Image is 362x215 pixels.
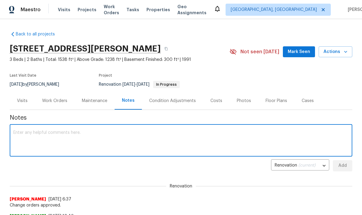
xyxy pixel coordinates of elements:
div: Maintenance [82,98,107,104]
span: Notes [10,115,352,121]
span: [DATE] [10,82,22,87]
span: Geo Assignments [177,4,206,16]
span: Project [99,74,112,77]
span: Visits [58,7,70,13]
div: by [PERSON_NAME] [10,81,66,88]
span: [PERSON_NAME] [10,196,46,202]
span: Properties [146,7,170,13]
div: Condition Adjustments [149,98,196,104]
span: Tasks [126,8,139,12]
span: (current) [298,163,316,167]
span: Renovation [166,183,196,189]
span: Projects [78,7,96,13]
a: Back to all projects [10,31,68,37]
button: Copy Address [161,43,172,54]
div: Work Orders [42,98,67,104]
span: Mark Seen [288,48,310,56]
span: - [122,82,149,87]
div: Visits [17,98,28,104]
span: [DATE] [122,82,135,87]
span: Renovation [99,82,180,87]
div: Costs [210,98,222,104]
span: [DATE] [137,82,149,87]
div: Notes [122,98,135,104]
span: Work Orders [104,4,119,16]
span: Maestro [21,7,41,13]
span: Last Visit Date [10,74,36,77]
span: Not seen [DATE] [240,49,279,55]
span: In Progress [154,83,179,86]
span: Change orders approved. [10,202,352,208]
span: [DATE] 6:37 [49,197,71,201]
div: Photos [237,98,251,104]
button: Actions [319,46,352,58]
div: Cases [302,98,314,104]
button: Mark Seen [283,46,315,58]
span: 3 Beds | 2 Baths | Total: 1538 ft² | Above Grade: 1238 ft² | Basement Finished: 300 ft² | 1991 [10,57,230,63]
div: Renovation (current) [271,158,329,173]
div: Floor Plans [266,98,287,104]
span: Actions [323,48,347,56]
span: [GEOGRAPHIC_DATA], [GEOGRAPHIC_DATA] [231,7,317,13]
